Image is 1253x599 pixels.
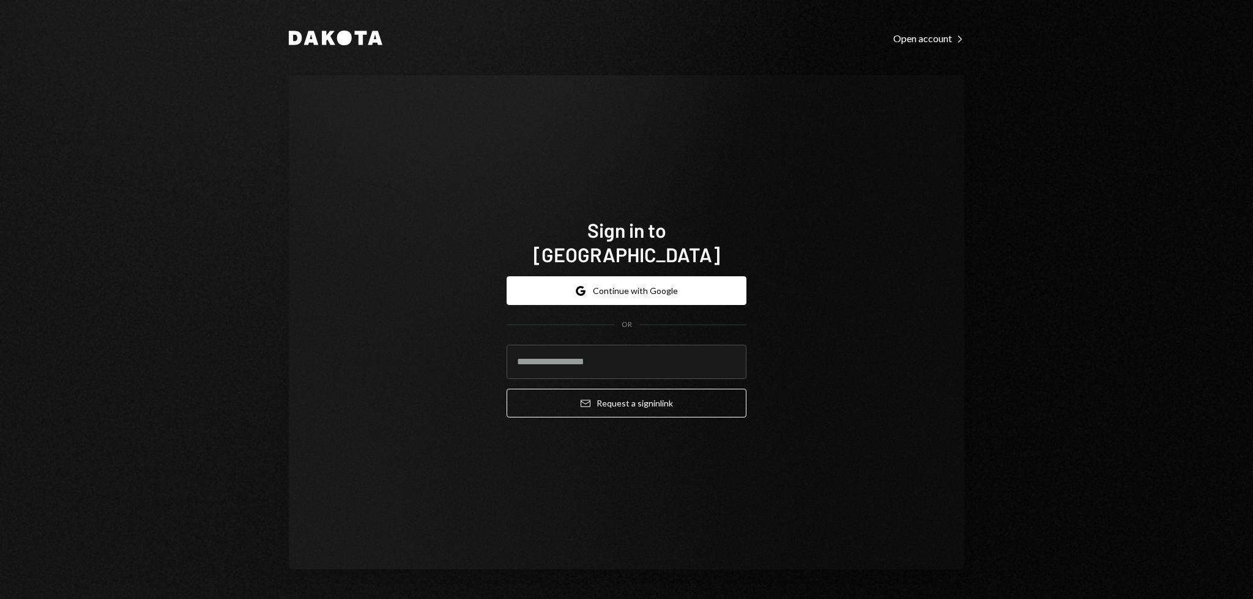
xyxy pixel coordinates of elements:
[507,218,746,266] h1: Sign in to [GEOGRAPHIC_DATA]
[507,389,746,417] button: Request a signinlink
[893,31,964,45] a: Open account
[893,32,964,45] div: Open account
[507,276,746,305] button: Continue with Google
[622,320,632,330] div: OR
